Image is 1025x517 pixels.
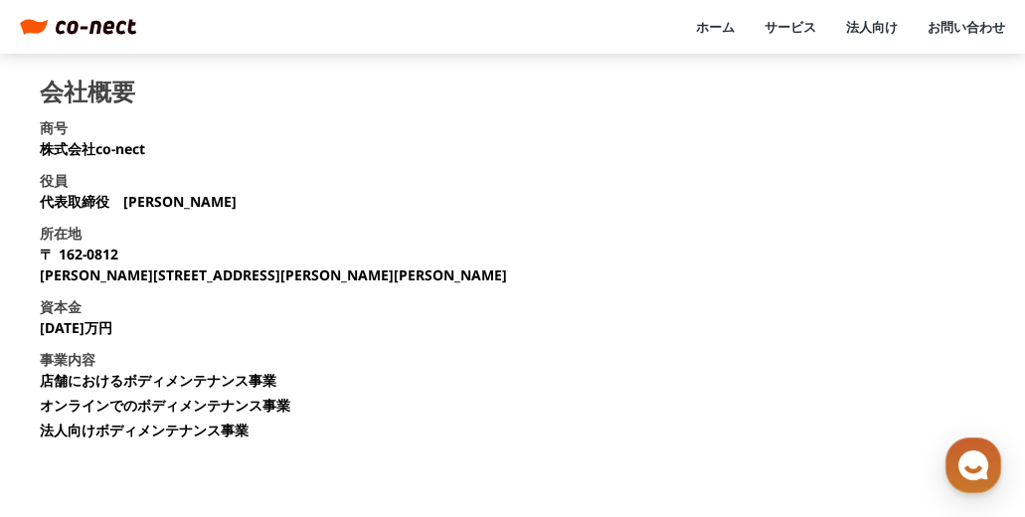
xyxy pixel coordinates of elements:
[40,138,145,159] p: 株式会社co-nect
[40,170,68,191] h3: 役員
[40,349,95,370] h3: 事業内容
[40,223,82,244] h3: 所在地
[928,18,1005,36] a: お問い合わせ
[846,18,898,36] a: 法人向け
[40,244,507,285] p: 〒 162-0812 [PERSON_NAME][STREET_ADDRESS][PERSON_NAME][PERSON_NAME]
[696,18,735,36] a: ホーム
[40,317,112,338] p: [DATE]万円
[40,117,68,138] h3: 商号
[40,80,135,103] h2: 会社概要
[40,420,249,440] li: 法人向けボディメンテナンス事業
[765,18,816,36] a: サービス
[40,395,290,416] li: オンラインでのボディメンテナンス事業
[40,370,276,391] li: 店舗におけるボディメンテナンス事業
[40,191,237,212] p: 代表取締役 [PERSON_NAME]
[40,296,82,317] h3: 資本金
